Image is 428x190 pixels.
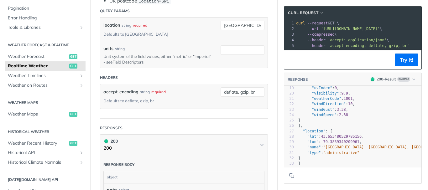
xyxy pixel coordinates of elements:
[339,113,348,117] span: 2.38
[8,111,68,117] span: Weather Maps
[323,151,360,155] span: "administrative"
[298,86,339,90] span: : ,
[298,107,348,112] span: : ,
[103,54,211,65] p: Unit system of the field values, either "metric" or "imperial" - see
[377,76,396,82] div: 200 - Result
[284,118,294,123] div: 25
[8,5,84,12] span: Pagination
[8,140,68,146] span: Weather Recent History
[79,73,84,78] button: Show subpages for Weather Timelines
[5,23,86,32] a: Tools & LibrariesShow subpages for Tools & Libraries
[335,86,337,90] span: 0
[103,145,118,152] p: 200
[284,32,295,37] div: 3
[307,151,321,155] span: "type"
[284,134,294,139] div: 28
[296,21,339,25] span: GET \
[296,32,337,37] span: \
[103,138,264,152] button: 200 200200
[5,13,86,23] a: Error Handling
[298,91,350,95] span: : ,
[296,21,305,25] span: curl
[286,10,326,16] button: cURL Request
[103,21,120,30] label: location
[5,52,86,61] a: Weather Forecastget
[323,140,360,144] span: 79.3839340209961
[344,96,353,101] span: 1001
[307,38,326,42] span: --header
[298,161,300,166] span: }
[298,113,348,117] span: :
[287,76,308,83] button: RESPONSE
[122,21,131,30] div: string
[8,54,68,60] span: Weather Forecast
[321,134,362,139] span: 43.653480529785156
[395,54,418,66] button: Try It!
[284,123,294,128] div: 26
[312,96,341,101] span: "weatherCode"
[328,44,409,48] span: 'accept-encoding: deflate, gzip, br'
[284,139,294,145] div: 29
[5,100,86,105] h2: Weather Maps
[5,148,86,157] a: Historical APIShow subpages for Historical API
[296,27,382,31] span: \
[284,96,294,101] div: 21
[288,10,318,16] span: cURL Request
[287,171,296,180] button: Copy to clipboard
[79,160,84,165] button: Show subpages for Historical Climate Normals
[103,96,154,105] div: Defaults to deflate, gzip, br
[284,129,294,134] div: 27
[307,134,319,139] span: "lat"
[103,30,168,39] div: Defaults to [GEOGRAPHIC_DATA]
[312,86,332,90] span: "uvIndex"
[298,118,300,122] span: }
[298,102,355,106] span: : ,
[5,158,86,167] a: Historical Climate NormalsShow subpages for Historical Climate Normals
[5,71,86,80] a: Weather TimelinesShow subpages for Weather Timelines
[8,73,77,79] span: Weather Timelines
[103,138,118,145] div: 200
[103,162,135,167] div: Response body
[337,107,346,112] span: 3.38
[312,91,339,95] span: "visibility"
[5,61,86,71] a: Realtime Weatherget
[307,32,335,37] span: --compressed
[284,85,294,91] div: 19
[79,150,84,155] button: Show subpages for Historical API
[5,139,86,148] a: Weather Recent Historyget
[5,81,86,90] a: Weather on RoutesShow subpages for Weather on Routes
[284,101,294,107] div: 22
[298,123,303,128] span: },
[5,110,86,119] a: Weather Mapsget
[296,38,389,42] span: \
[312,107,334,112] span: "windGust"
[284,145,294,150] div: 30
[284,150,294,156] div: 31
[284,161,294,166] div: 33
[104,171,263,183] div: object
[312,113,337,117] span: "windSpeed"
[100,8,130,14] div: Query Params
[140,87,150,96] div: string
[328,38,387,42] span: 'accept: application/json'
[115,46,125,52] div: string
[69,141,77,146] span: get
[307,21,328,25] span: --request
[397,77,410,82] span: Example
[341,91,348,95] span: 9.9
[69,54,77,59] span: get
[298,129,332,133] span: : {
[100,75,118,80] div: Headers
[8,15,84,21] span: Error Handling
[284,20,295,26] div: 1
[8,24,77,31] span: Tools & Libraries
[307,145,321,149] span: "name"
[298,151,359,155] span: :
[321,140,323,144] span: -
[287,55,296,64] button: Copy to clipboard
[348,102,352,106] span: 10
[307,44,326,48] span: --header
[298,96,355,101] span: : ,
[284,107,294,112] div: 23
[103,87,138,96] label: accept-encoding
